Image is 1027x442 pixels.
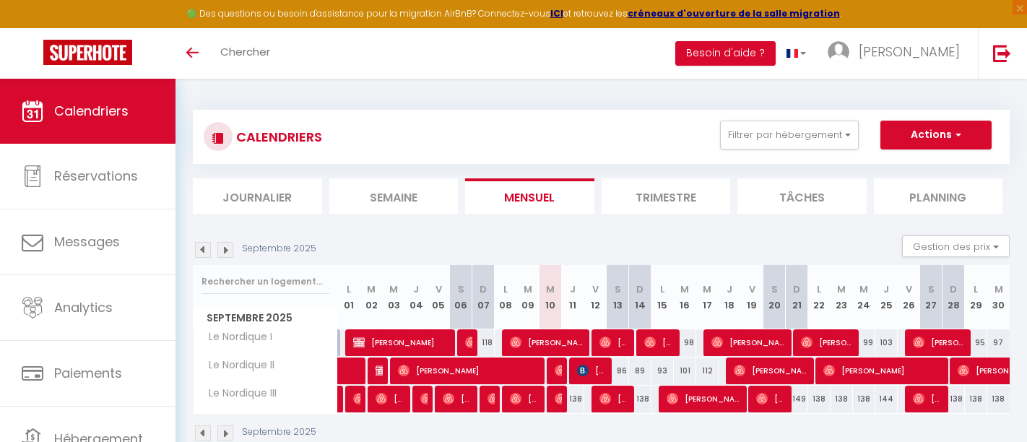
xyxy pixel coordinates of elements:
[651,357,674,384] div: 93
[703,282,711,296] abbr: M
[201,269,329,295] input: Rechercher un logement...
[376,357,383,384] span: [PERSON_NAME]
[837,282,846,296] abbr: M
[458,282,464,296] abbr: S
[413,282,419,296] abbr: J
[54,233,120,251] span: Messages
[329,178,459,214] li: Semaine
[831,265,853,329] th: 23
[913,385,942,412] span: [PERSON_NAME] [PERSON_NAME]
[570,282,576,296] abbr: J
[628,7,840,19] a: créneaux d'ouverture de la salle migration
[584,265,607,329] th: 12
[965,329,987,356] div: 95
[817,282,821,296] abbr: L
[749,282,755,296] abbr: V
[209,28,281,79] a: Chercher
[629,386,651,412] div: 138
[405,265,428,329] th: 04
[875,329,898,356] div: 103
[487,385,495,412] span: [PERSON_NAME]
[367,282,376,296] abbr: M
[667,385,741,412] span: [PERSON_NAME]
[550,7,563,19] strong: ICI
[54,102,129,120] span: Calendriers
[450,265,472,329] th: 06
[562,386,584,412] div: 138
[194,308,337,329] span: Septembre 2025
[974,282,978,296] abbr: L
[629,265,651,329] th: 14
[196,386,280,402] span: Le Nordique III
[727,282,732,296] abbr: J
[674,329,696,356] div: 98
[763,265,786,329] th: 20
[428,265,450,329] th: 05
[880,121,992,149] button: Actions
[599,329,629,356] span: [PERSON_NAME]
[696,265,719,329] th: 17
[376,385,405,412] span: [PERSON_NAME]
[54,298,113,316] span: Analytics
[913,329,965,356] span: [PERSON_NAME] [PERSON_NAME]
[786,386,808,412] div: 149
[636,282,643,296] abbr: D
[906,282,912,296] abbr: V
[808,265,831,329] th: 22
[242,242,316,256] p: Septembre 2025
[242,425,316,439] p: Septembre 2025
[734,357,808,384] span: [PERSON_NAME]
[607,265,629,329] th: 13
[443,385,472,412] span: [PERSON_NAME]
[398,357,539,384] span: [PERSON_NAME]
[644,329,674,356] span: [PERSON_NAME]
[54,167,138,185] span: Réservations
[942,265,965,329] th: 28
[756,385,786,412] span: [PERSON_NAME]
[987,386,1010,412] div: 138
[898,265,920,329] th: 26
[680,282,689,296] abbr: M
[555,357,562,384] span: New [PERSON_NAME]
[472,265,495,329] th: 07
[602,178,731,214] li: Trimestre
[920,265,942,329] th: 27
[383,265,405,329] th: 03
[360,265,383,329] th: 02
[353,385,360,412] span: [PERSON_NAME]
[615,282,621,296] abbr: S
[555,385,562,412] span: [PERSON_NAME]
[875,265,898,329] th: 25
[338,386,345,413] a: [PERSON_NAME]
[43,40,132,65] img: Super Booking
[808,386,831,412] div: 138
[539,265,562,329] th: 10
[987,265,1010,329] th: 30
[220,44,270,59] span: Chercher
[928,282,935,296] abbr: S
[353,329,450,356] span: [PERSON_NAME]
[719,265,741,329] th: 18
[54,364,122,382] span: Paiements
[993,44,1011,62] img: logout
[994,282,1003,296] abbr: M
[495,265,517,329] th: 08
[338,265,360,329] th: 01
[965,265,987,329] th: 29
[831,386,853,412] div: 138
[510,385,539,412] span: [PERSON_NAME] [PERSON_NAME]
[196,329,276,345] span: Le Nordique I
[853,329,875,356] div: 99
[741,265,763,329] th: 19
[950,282,957,296] abbr: D
[465,329,472,356] span: [PERSON_NAME]
[786,265,808,329] th: 21
[902,235,1010,257] button: Gestion des prix
[435,282,442,296] abbr: V
[465,178,594,214] li: Mensuel
[193,178,322,214] li: Journalier
[674,357,696,384] div: 101
[696,357,719,384] div: 112
[737,178,867,214] li: Tâches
